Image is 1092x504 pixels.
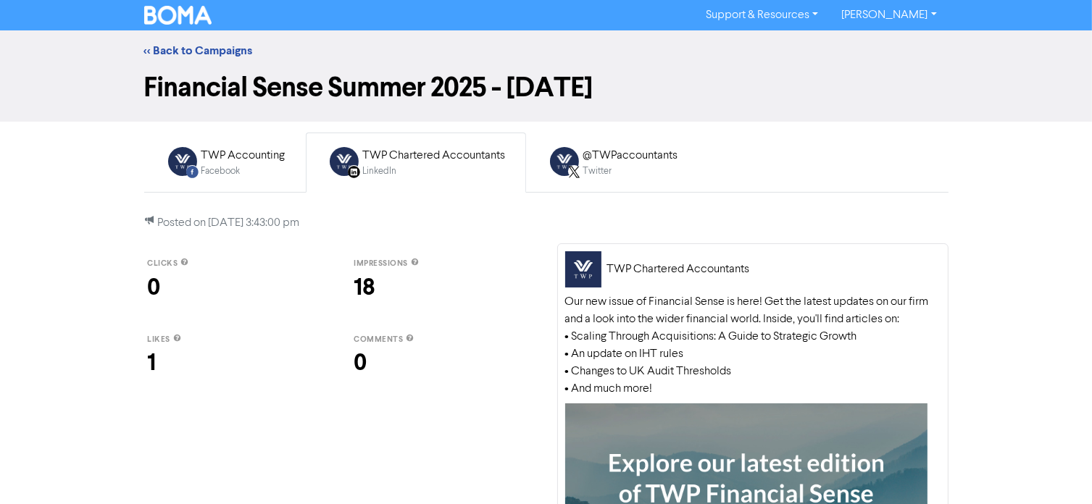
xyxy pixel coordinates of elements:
[354,259,409,269] span: impressions
[911,348,1092,504] iframe: Chat Widget
[144,6,212,25] img: BOMA Logo
[830,4,948,27] a: [PERSON_NAME]
[148,345,325,380] div: 1
[565,251,601,287] img: twp_chartered_accountants_logo
[148,259,178,269] span: clicks
[607,261,750,278] div: TWP Chartered Accountants
[694,4,830,27] a: Support & Resources
[354,345,532,380] div: 0
[330,147,359,176] img: LINKEDIN
[550,147,579,176] img: TWITTER
[565,293,941,398] div: Our new issue of Financial Sense is here! Get the latest updates on our firm and a look into the ...
[583,147,678,164] div: @TWPaccountants
[148,270,325,305] div: 0
[354,270,532,305] div: 18
[583,164,678,178] div: Twitter
[201,147,285,164] div: TWP Accounting
[201,164,285,178] div: Facebook
[363,147,506,164] div: TWP Chartered Accountants
[354,335,404,345] span: comments
[144,43,253,58] a: << Back to Campaigns
[148,335,171,345] span: likes
[144,71,949,104] h1: Financial Sense Summer 2025 - [DATE]
[144,214,949,232] p: Posted on [DATE] 3:43:00 pm
[363,164,506,178] div: LinkedIn
[168,147,197,176] img: FACEBOOK_POST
